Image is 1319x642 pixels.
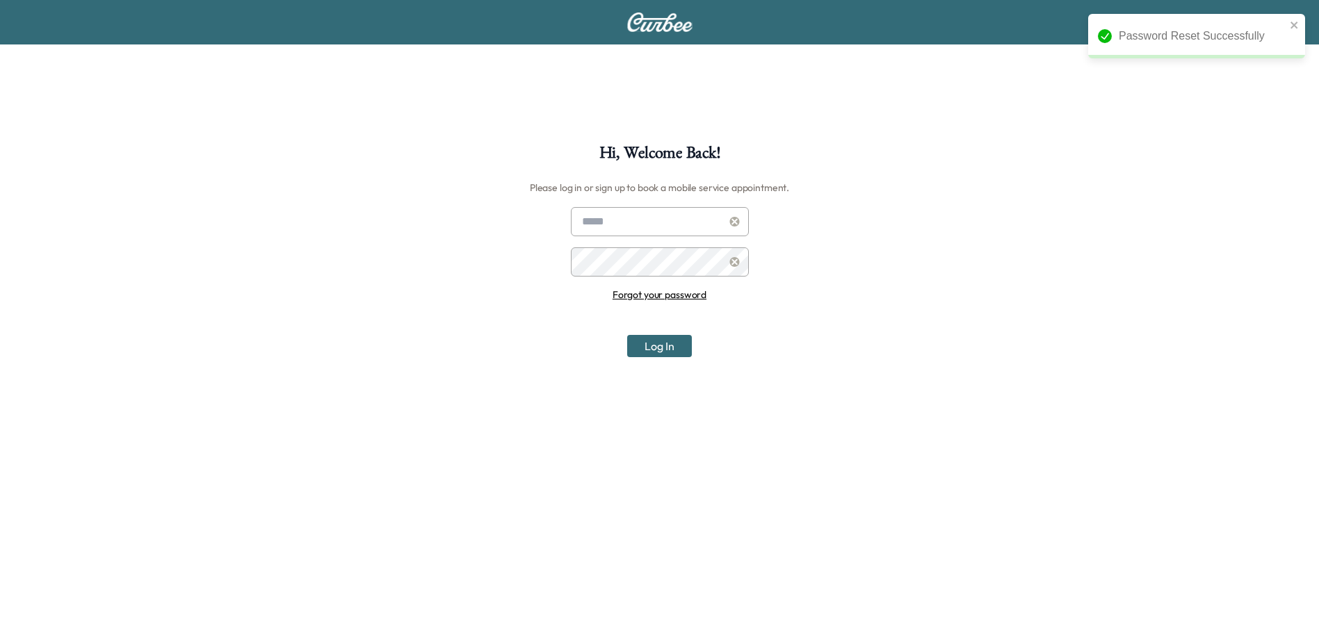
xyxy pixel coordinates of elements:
[626,13,693,32] img: Curbee Logo
[599,145,720,168] h1: Hi, Welcome Back!
[1119,28,1286,44] div: Password Reset Successfully
[627,335,692,357] button: Log In
[1290,19,1300,31] button: close
[530,176,789,199] h6: Please log in or sign up to book a mobile service appointment.
[613,288,706,301] a: Forgot your password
